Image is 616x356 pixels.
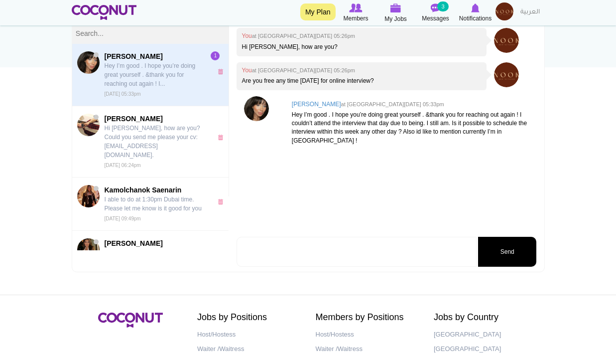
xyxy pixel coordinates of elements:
a: My Jobs My Jobs [376,2,416,24]
span: My Jobs [384,14,407,24]
a: x [218,199,226,204]
img: Sebastian Munteanu [77,114,100,136]
a: Host/Hostess [316,328,419,342]
small: [DATE] 09:49pm [105,216,141,221]
img: My Jobs [390,3,401,12]
h2: Jobs by Country [434,313,537,323]
h4: [PERSON_NAME] [292,101,532,108]
span: [PERSON_NAME] [105,238,207,248]
span: Kamolchanok Saenarin [105,185,207,195]
span: [PERSON_NAME] [105,51,207,61]
small: [DATE] 05:33pm [105,91,141,97]
span: 1 [211,51,220,60]
span: [PERSON_NAME] [105,114,207,124]
a: My Plan [300,3,336,20]
p: Hi [PERSON_NAME], how are you? [242,43,482,51]
h2: Jobs by Positions [197,313,301,323]
a: Lavinia Popa[PERSON_NAME] Hi [PERSON_NAME], send your cv at [EMAIL_ADDRESS][DOMAIN_NAME] [DATE] 0... [72,231,229,284]
a: Messages Messages 3 [416,2,456,23]
p: Are you free any time [DATE] for online interview? [242,77,482,85]
small: 3 [437,1,448,11]
a: sheetal sharma[PERSON_NAME] Hey I’m good . I hope you’re doing great yourself . &thank you for re... [72,44,229,106]
span: Notifications [459,13,492,23]
img: Home [72,5,137,20]
small: at [GEOGRAPHIC_DATA][DATE] 05:26pm [252,67,355,73]
p: Hey I’m good . I hope you’re doing great yourself . &thank you for reaching out again ! I... [105,61,207,88]
a: Host/Hostess [197,328,301,342]
img: Coconut [98,313,163,328]
img: Kamolchanok Saenarin [77,185,100,207]
input: Search... [72,23,229,44]
span: Members [343,13,368,23]
small: at [GEOGRAPHIC_DATA][DATE] 05:26pm [252,33,355,39]
img: sheetal sharma [77,51,100,74]
h4: You [242,33,482,39]
img: Notifications [471,3,480,12]
a: العربية [515,2,545,22]
a: [GEOGRAPHIC_DATA] [434,328,537,342]
a: x [218,69,226,74]
img: Messages [431,3,441,12]
img: Browse Members [349,3,362,12]
a: Browse Members Members [336,2,376,23]
a: x [218,135,226,140]
a: Notifications Notifications [456,2,495,23]
a: Kamolchanok SaenarinKamolchanok Saenarin I able to do at 1:30pm Dubai time. Please let me know is... [72,178,229,231]
p: Hi [PERSON_NAME], how are you? Could you send me please your cv: [EMAIL_ADDRESS][DOMAIN_NAME]. [105,124,207,160]
p: Hey I’m good . I hope you’re doing great yourself . &thank you for reaching out again ! I couldn’... [292,111,532,145]
h2: Members by Positions [316,313,419,323]
small: at [GEOGRAPHIC_DATA][DATE] 05:33pm [341,101,444,107]
span: Messages [422,13,449,23]
a: Sebastian Munteanu[PERSON_NAME] Hi [PERSON_NAME], how are you? Could you send me please your cv: ... [72,106,229,178]
img: Lavinia Popa [77,238,100,261]
button: Send [478,237,536,267]
h4: You [242,67,482,74]
small: [DATE] 06:24pm [105,163,141,168]
p: Hi [PERSON_NAME], send your cv at [EMAIL_ADDRESS][DOMAIN_NAME] [105,248,207,266]
p: I able to do at 1:30pm Dubai time. Please let me know is it good for you [105,195,207,213]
